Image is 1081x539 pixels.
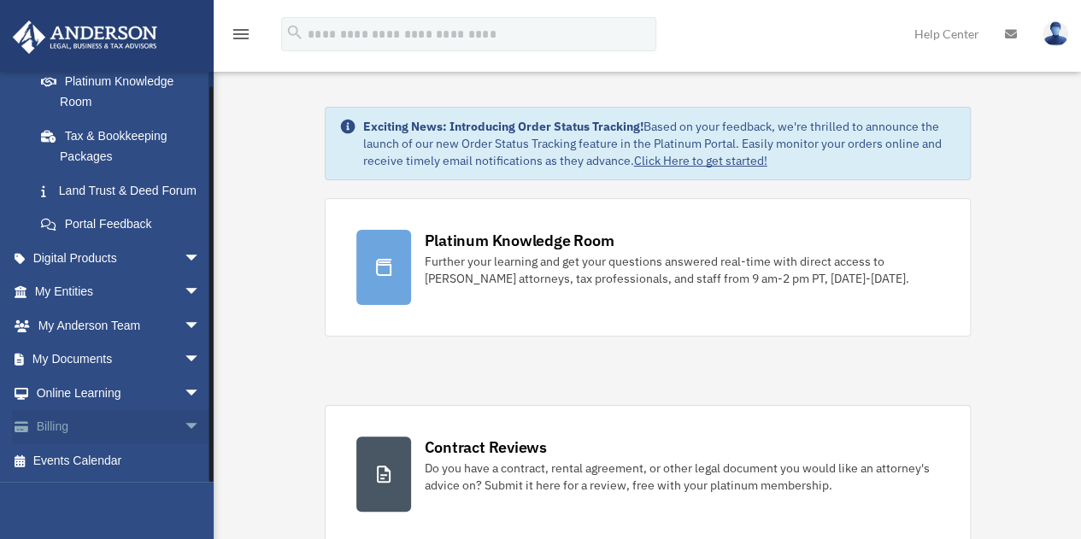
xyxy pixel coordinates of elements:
a: My Anderson Teamarrow_drop_down [12,308,226,343]
span: arrow_drop_down [184,376,218,411]
a: Digital Productsarrow_drop_down [12,241,226,275]
a: Billingarrow_drop_down [12,410,226,444]
span: arrow_drop_down [184,308,218,343]
a: menu [231,30,251,44]
div: Platinum Knowledge Room [425,230,614,251]
span: arrow_drop_down [184,241,218,276]
a: My Documentsarrow_drop_down [12,343,226,377]
div: Based on your feedback, we're thrilled to announce the launch of our new Order Status Tracking fe... [363,118,956,169]
a: Tax & Bookkeeping Packages [24,119,226,173]
a: Platinum Knowledge Room Further your learning and get your questions answered real-time with dire... [325,198,971,337]
strong: Exciting News: Introducing Order Status Tracking! [363,119,643,134]
a: Online Learningarrow_drop_down [12,376,226,410]
a: My Entitiesarrow_drop_down [12,275,226,309]
i: menu [231,24,251,44]
span: arrow_drop_down [184,275,218,310]
i: search [285,23,304,42]
a: Portal Feedback [24,208,226,242]
a: Platinum Knowledge Room [24,64,226,119]
img: User Pic [1043,21,1068,46]
a: Events Calendar [12,443,226,477]
img: Anderson Advisors Platinum Portal [8,21,162,54]
a: Land Trust & Deed Forum [24,173,226,208]
div: Do you have a contract, rental agreement, or other legal document you would like an attorney's ad... [425,460,939,494]
a: Click Here to get started! [634,153,767,168]
div: Further your learning and get your questions answered real-time with direct access to [PERSON_NAM... [425,253,939,287]
span: arrow_drop_down [184,410,218,445]
span: arrow_drop_down [184,343,218,378]
div: Contract Reviews [425,436,547,458]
